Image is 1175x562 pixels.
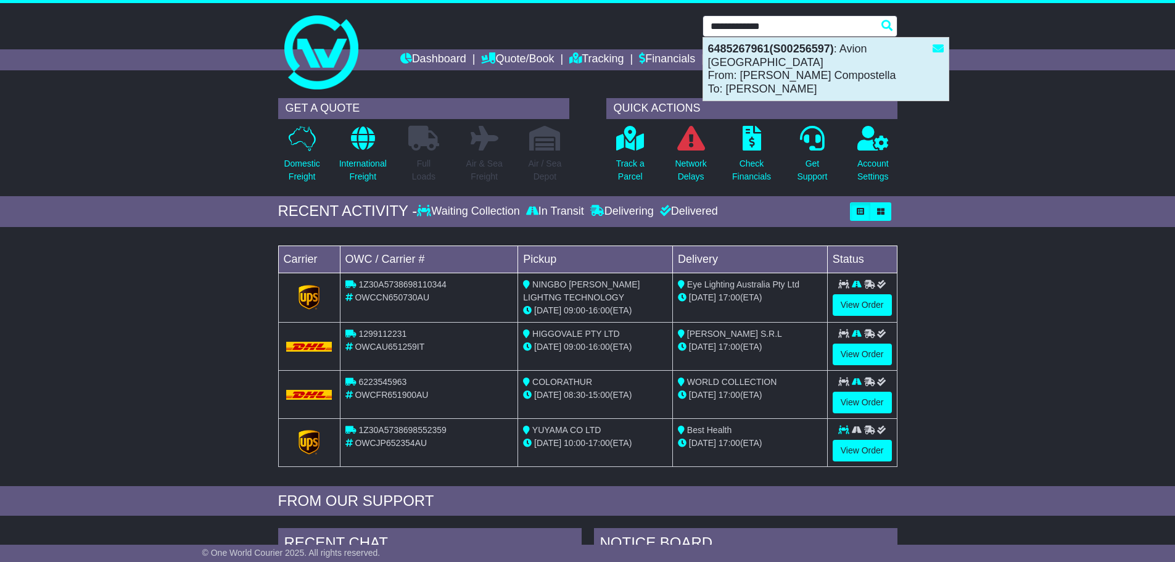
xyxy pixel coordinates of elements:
[299,285,320,310] img: GetCarrierServiceLogo
[358,279,446,289] span: 1Z30A5738698110344
[358,425,446,435] span: 1Z30A5738698552359
[588,390,610,400] span: 15:00
[674,125,707,190] a: NetworkDelays
[400,49,466,70] a: Dashboard
[286,390,332,400] img: DHL.png
[532,425,601,435] span: YUYAMA CO LTD
[339,157,387,183] p: International Freight
[523,304,667,317] div: - (ETA)
[689,292,716,302] span: [DATE]
[689,390,716,400] span: [DATE]
[687,279,799,289] span: Eye Lighting Australia Pty Ltd
[687,377,777,387] span: WORLD COLLECTION
[523,437,667,450] div: - (ETA)
[355,292,429,302] span: OWCCN650730AU
[594,528,897,561] div: NOTICE BOARD
[278,202,418,220] div: RECENT ACTIVITY -
[857,125,889,190] a: AccountSettings
[523,389,667,402] div: - (ETA)
[466,157,503,183] p: Air & Sea Freight
[703,38,949,101] div: : Avion [GEOGRAPHIC_DATA] From: [PERSON_NAME] Compostella To: [PERSON_NAME]
[719,292,740,302] span: 17:00
[532,377,592,387] span: COLORATHUR
[518,246,673,273] td: Pickup
[675,157,706,183] p: Network Delays
[523,341,667,353] div: - (ETA)
[587,205,657,218] div: Delivering
[588,305,610,315] span: 16:00
[283,125,320,190] a: DomesticFreight
[569,49,624,70] a: Tracking
[278,492,897,510] div: FROM OUR SUPPORT
[857,157,889,183] p: Account Settings
[833,392,892,413] a: View Order
[657,205,718,218] div: Delivered
[355,438,427,448] span: OWCJP652354AU
[202,548,381,558] span: © One World Courier 2025. All rights reserved.
[687,329,782,339] span: [PERSON_NAME] S.R.L
[639,49,695,70] a: Financials
[299,430,320,455] img: GetCarrierServiceLogo
[408,157,439,183] p: Full Loads
[523,279,640,302] span: NINGBO [PERSON_NAME] LIGHTNG TECHNOLOGY
[481,49,554,70] a: Quote/Book
[732,157,771,183] p: Check Financials
[719,390,740,400] span: 17:00
[833,440,892,461] a: View Order
[719,342,740,352] span: 17:00
[355,342,424,352] span: OWCAU651259IT
[833,294,892,316] a: View Order
[339,125,387,190] a: InternationalFreight
[616,125,645,190] a: Track aParcel
[616,157,645,183] p: Track a Parcel
[833,344,892,365] a: View Order
[358,377,406,387] span: 6223545963
[523,205,587,218] div: In Transit
[417,205,522,218] div: Waiting Collection
[827,246,897,273] td: Status
[797,157,827,183] p: Get Support
[340,246,518,273] td: OWC / Carrier #
[355,390,428,400] span: OWCFR651900AU
[606,98,897,119] div: QUICK ACTIONS
[678,291,822,304] div: (ETA)
[564,305,585,315] span: 09:00
[534,305,561,315] span: [DATE]
[689,342,716,352] span: [DATE]
[708,43,834,55] strong: 6485267961(S00256597)
[678,437,822,450] div: (ETA)
[534,438,561,448] span: [DATE]
[278,98,569,119] div: GET A QUOTE
[672,246,827,273] td: Delivery
[286,342,332,352] img: DHL.png
[719,438,740,448] span: 17:00
[534,390,561,400] span: [DATE]
[678,389,822,402] div: (ETA)
[732,125,772,190] a: CheckFinancials
[588,438,610,448] span: 17:00
[689,438,716,448] span: [DATE]
[796,125,828,190] a: GetSupport
[678,341,822,353] div: (ETA)
[278,246,340,273] td: Carrier
[564,438,585,448] span: 10:00
[687,425,732,435] span: Best Health
[529,157,562,183] p: Air / Sea Depot
[534,342,561,352] span: [DATE]
[532,329,620,339] span: HIGGOVALE PTY LTD
[278,528,582,561] div: RECENT CHAT
[358,329,406,339] span: 1299112231
[588,342,610,352] span: 16:00
[284,157,320,183] p: Domestic Freight
[564,342,585,352] span: 09:00
[564,390,585,400] span: 08:30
